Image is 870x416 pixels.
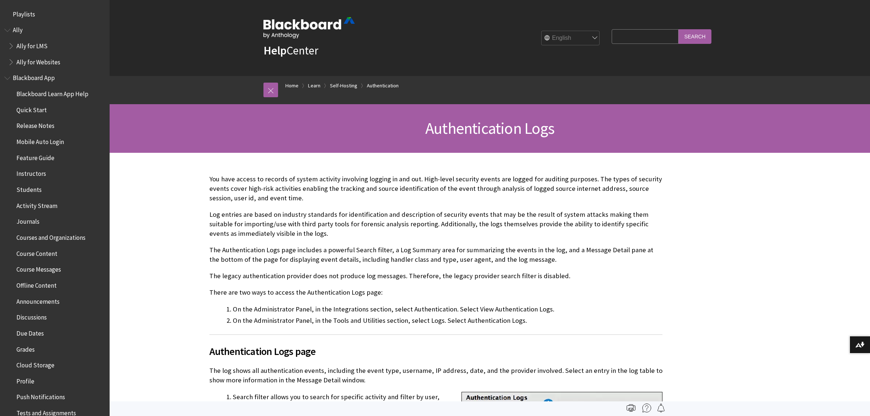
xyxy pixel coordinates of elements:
p: There are two ways to access the Authentication Logs page: [209,288,662,297]
span: Course Content [16,247,57,257]
span: Blackboard Learn App Help [16,88,88,98]
img: Blackboard by Anthology [263,17,355,38]
a: Home [285,81,299,90]
span: Authentication Logs page [209,344,662,359]
span: Grades [16,343,35,353]
img: Follow this page [657,404,665,412]
p: The log shows all authentication events, including the event type, username, IP address, date, an... [209,366,662,385]
img: Print [627,404,635,412]
select: Site Language Selector [542,31,600,46]
span: Blackboard App [13,72,55,82]
p: You have access to records of system activity involving logging in and out. High-level security e... [209,174,662,203]
span: Cloud Storage [16,359,54,369]
span: Offline Content [16,279,57,289]
span: Ally for LMS [16,40,48,50]
span: Courses and Organizations [16,231,86,241]
span: Ally [13,24,23,34]
input: Search [679,29,711,44]
span: Feature Guide [16,152,54,162]
span: Due Dates [16,327,44,337]
a: Self-Hosting [330,81,357,90]
li: Search filter allows you to search for specific activity and filter by user, authentication provi... [233,392,662,412]
a: HelpCenter [263,43,318,58]
a: Learn [308,81,320,90]
span: Playlists [13,8,35,18]
p: The Authentication Logs page includes a powerful Search filter, a Log Summary area for summarizin... [209,245,662,264]
nav: Book outline for Playlists [4,8,105,20]
span: Quick Start [16,104,47,114]
span: Push Notifications [16,391,65,401]
p: Log entries are based on industry standards for identification and description of security events... [209,210,662,239]
span: Mobile Auto Login [16,136,64,145]
span: Journals [16,216,39,226]
span: Ally for Websites [16,56,60,66]
span: Profile [16,375,34,385]
p: The legacy authentication provider does not produce log messages. Therefore, the legacy provider ... [209,271,662,281]
li: On the Administrator Panel, in the Integrations section, select Authentication. Select View Authe... [233,304,662,314]
span: Activity Stream [16,200,57,209]
span: Instructors [16,168,46,178]
span: Course Messages [16,264,61,273]
span: Announcements [16,295,60,305]
nav: Book outline for Anthology Ally Help [4,24,105,68]
img: More help [642,404,651,412]
span: Release Notes [16,120,54,130]
strong: Help [263,43,286,58]
span: Authentication Logs [425,118,554,138]
a: Authentication [367,81,399,90]
span: Discussions [16,311,47,321]
span: Students [16,184,42,193]
li: On the Administrator Panel, in the Tools and Utilities section, select Logs. Select Authenticatio... [233,315,662,326]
